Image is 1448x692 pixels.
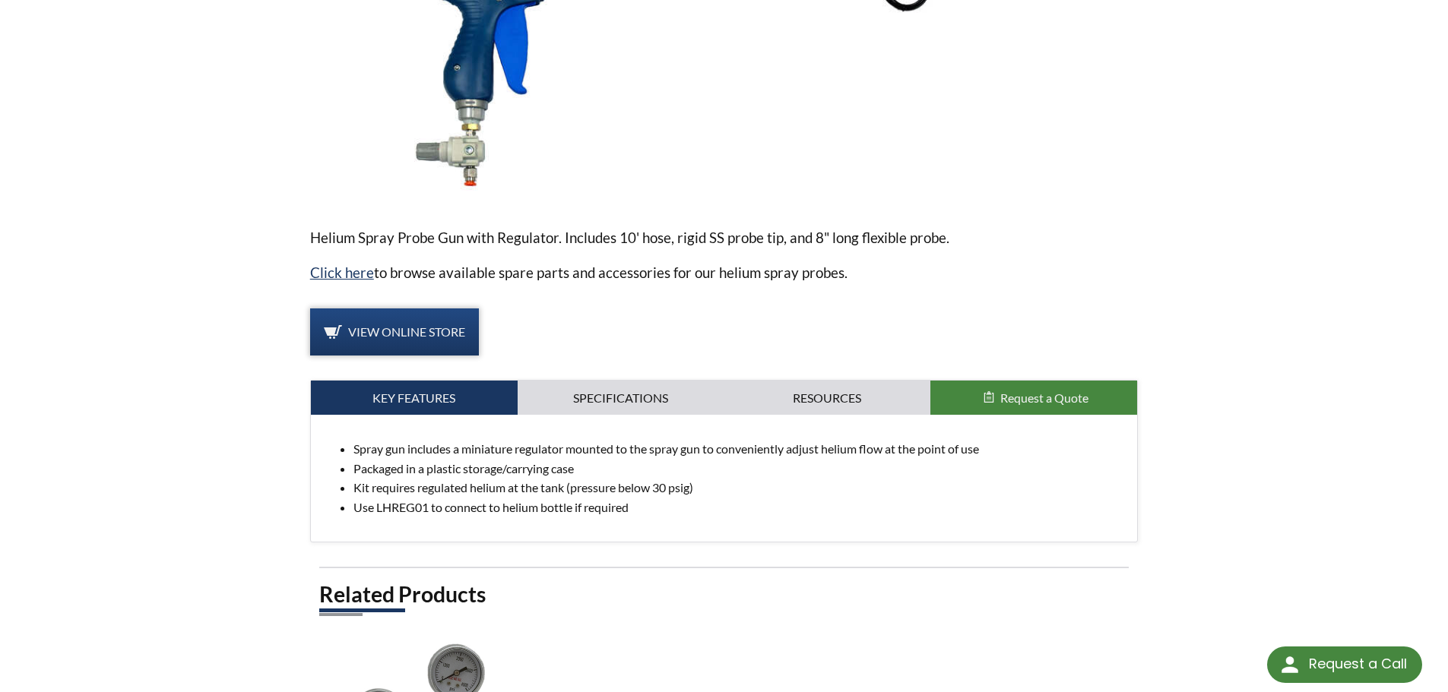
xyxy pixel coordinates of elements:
div: Request a Call [1309,646,1407,681]
h2: Related Products [319,580,1130,608]
span: Request a Quote [1000,390,1088,405]
li: Packaged in a plastic storage/carrying case [353,459,1126,479]
p: Helium Spray Probe Gun with Regulator. Includes 10' hose, rigid SS probe tip, and 8" long flexibl... [310,226,1139,249]
a: Key Features [311,381,518,416]
a: View Online Store [310,308,479,355]
a: Click here [310,264,374,281]
p: to browse available spare parts and accessories for our helium spray probes. [310,261,1139,284]
a: Specifications [518,381,724,416]
li: Kit requires regulated helium at the tank (pressure below 30 psig) [353,478,1126,498]
li: Spray gun includes a miniature regulator mounted to the spray gun to conveniently adjust helium f... [353,439,1126,459]
a: Resources [724,381,931,416]
li: Use LHREG01 to connect to helium bottle if required [353,498,1126,517]
span: View Online Store [348,324,465,339]
button: Request a Quote [930,381,1137,416]
img: round button [1278,653,1302,677]
div: Request a Call [1267,646,1422,683]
